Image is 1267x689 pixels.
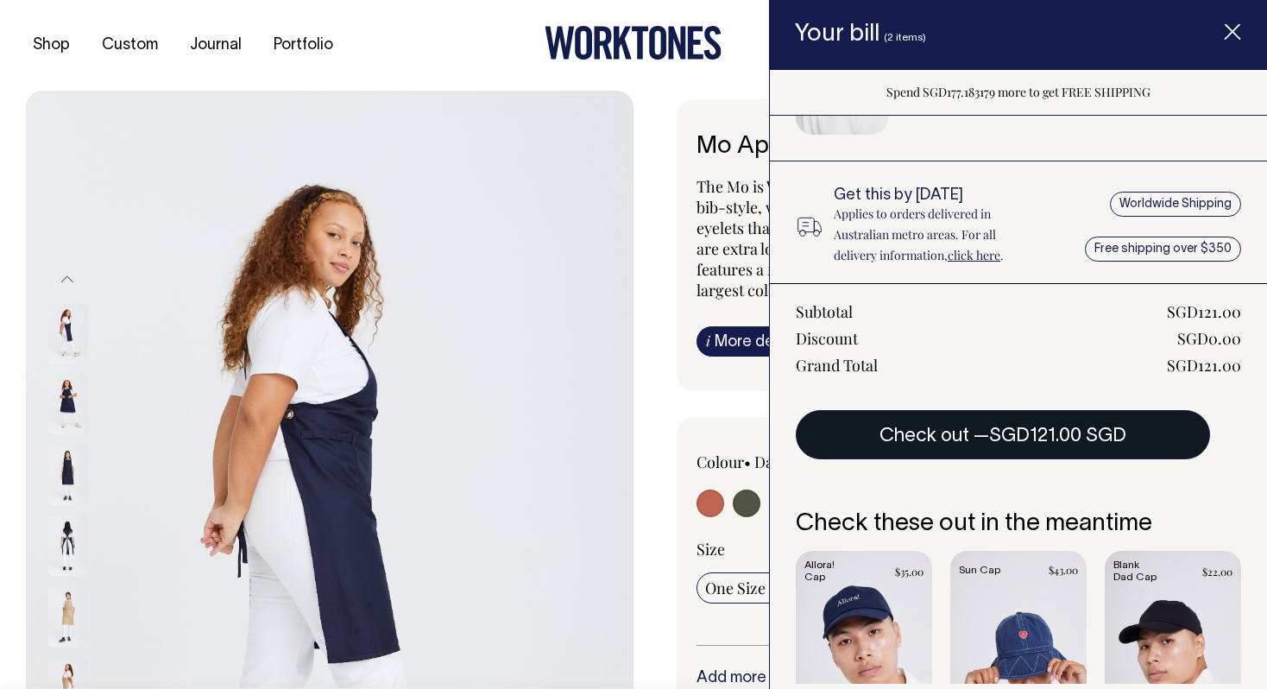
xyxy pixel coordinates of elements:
[48,446,87,506] img: dark-navy
[697,176,1177,300] span: The Mo is Worktones' best-selling and longest-serving apron. It's a bib-style, worn over the shou...
[697,326,813,357] a: iMore details
[796,328,858,349] div: Discount
[48,375,87,435] img: dark-navy
[183,31,249,60] a: Journal
[754,452,827,472] label: Dark Navy
[796,355,878,376] div: Grand Total
[1167,355,1241,376] div: SGD121.00
[697,539,1187,559] div: Size
[834,187,1038,205] h6: Get this by [DATE]
[697,670,1187,687] h6: Add more of this item or any of our other to save
[886,84,1150,100] span: Spend SGD177.183179 more to get FREE SHIPPING
[26,31,77,60] a: Shop
[706,332,710,350] span: i
[48,304,87,364] img: dark-navy
[95,31,165,60] a: Custom
[705,578,815,598] span: One Size Fits All
[796,410,1210,458] button: Check out —SGD121.00 SGD
[744,452,751,472] span: •
[989,427,1126,445] span: SGD121.00 SGD
[54,260,80,299] button: Previous
[796,301,853,322] div: Subtotal
[697,452,892,472] div: Colour
[267,31,340,60] a: Portfolio
[697,572,823,604] input: One Size Fits All
[697,134,1187,161] h6: Mo Apron
[884,33,926,42] span: (2 items)
[48,516,87,577] img: dark-navy
[796,511,1241,538] h6: Check these out in the meantime
[1177,328,1241,349] div: SGD0.00
[834,204,1038,266] p: Applies to orders delivered in Australian metro areas. For all delivery information, .
[1167,301,1241,322] div: SGD121.00
[948,247,1000,263] a: click here
[48,587,87,648] img: khaki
